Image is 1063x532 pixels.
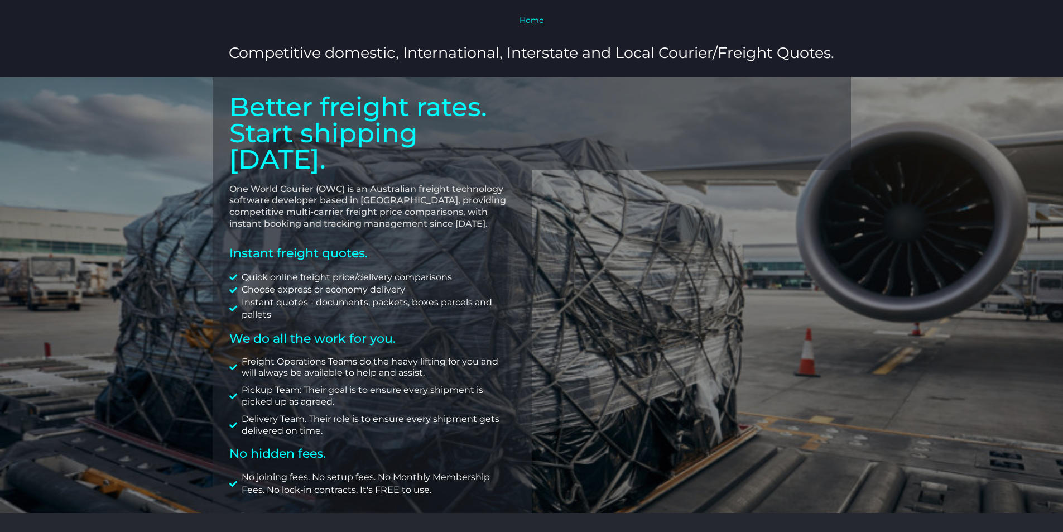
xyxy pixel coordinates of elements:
[239,271,452,284] span: Quick online freight price/delivery comparisons
[229,448,515,460] h2: No hidden fees.
[229,184,515,230] p: One World Courier (OWC) is an Australian freight technology software developer based in [GEOGRAPH...
[229,94,515,172] p: Better freight rates. Start shipping [DATE].
[160,43,904,63] h3: Competitive domestic, International, Interstate and Local Courier/Freight Quotes.
[229,333,515,345] h2: We do all the work for you.
[239,356,515,380] span: Freight Operations Teams do the heavy lifting for you and will always be available to help and as...
[239,471,515,496] span: No joining fees. No setup fees. No Monthly Membership Fees. No lock-in contracts. It's FREE to use.
[239,284,405,296] span: Choose express or economy delivery
[239,414,515,437] span: Delivery Team. Their role is to ensure every shipment gets delivered on time.
[239,296,515,322] span: Instant quotes - documents, packets, boxes parcels and pallets
[239,385,515,408] span: Pickup Team: Their goal is to ensure every shipment is picked up as agreed.
[229,247,515,260] h2: Instant freight quotes.
[520,15,543,25] a: Home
